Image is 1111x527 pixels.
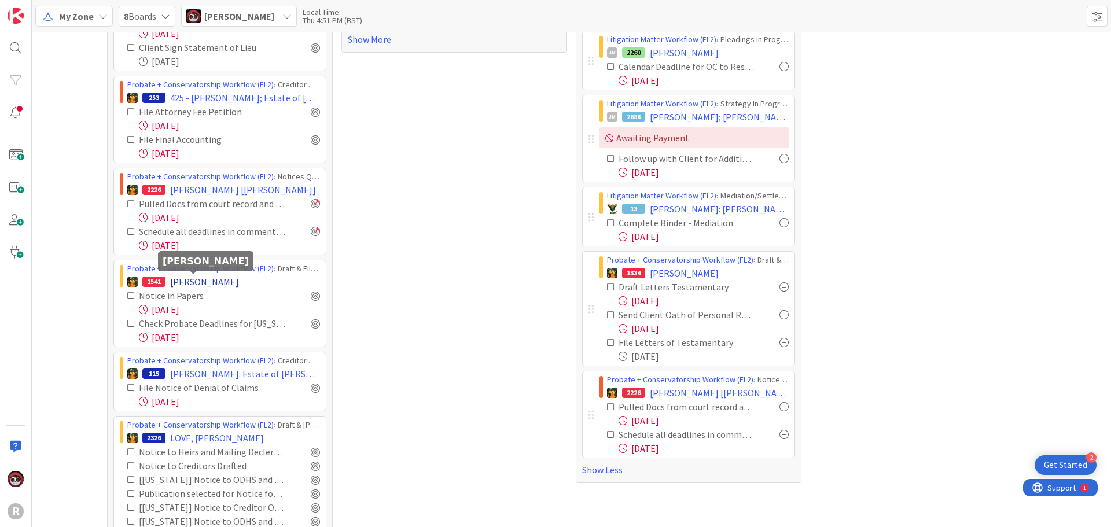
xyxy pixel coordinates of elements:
div: › Pleadings In Progress [607,34,789,46]
span: My Zone [59,9,94,23]
div: File Notice of Denial of Claims [139,381,280,395]
div: [DATE] [619,294,789,308]
div: [DATE] [619,73,789,87]
span: [PERSON_NAME] [170,275,239,289]
div: File Final Accounting [139,132,262,146]
div: Calendar Deadline for OC to Respond to Mediation Demand Letter [619,60,754,73]
div: › Notices Queue [127,171,320,183]
div: [DATE] [619,414,789,428]
div: 13 [622,204,645,214]
img: MR [127,433,138,443]
div: [DATE] [139,211,320,224]
div: [DATE] [139,330,320,344]
div: Pulled Docs from court record and saved to file [619,400,754,414]
span: [PERSON_NAME]: [PERSON_NAME] [650,202,789,216]
div: Client Sign Statement of Lieu [139,40,279,54]
div: Draft Letters Testamentary [619,280,751,294]
div: [DATE] [139,303,320,316]
span: [PERSON_NAME] [650,46,719,60]
div: [DATE] [139,238,320,252]
div: R [8,503,24,519]
div: › Strategy In Progress [607,98,789,110]
h5: [PERSON_NAME] [163,256,249,267]
div: JM [607,47,617,58]
div: › Notices Queue [607,374,789,386]
div: › Mediation/Settlement in Progress [607,190,789,202]
div: Schedule all deadlines in comment and Deadline Checklist [move to P4 Notice Quene] [619,428,754,441]
span: [PERSON_NAME]: Estate of [PERSON_NAME] Probate [will and trust] [170,367,320,381]
div: Complete Binder - Mediation [619,216,753,230]
a: Probate + Conservatorship Workflow (FL2) [127,79,274,90]
div: Notice to Heirs and Mailing Decleration Drafted [139,445,285,459]
a: Probate + Conservatorship Workflow (FL2) [127,419,274,430]
div: Notice to Creditors Drafted [139,459,274,473]
a: Probate + Conservatorship Workflow (FL2) [127,171,274,182]
img: MR [127,185,138,195]
div: 2260 [622,47,645,58]
div: Publication selected for Notice for Creditors [139,487,285,500]
div: [DATE] [139,54,320,68]
div: 2226 [142,185,165,195]
div: › Creditor Claims Resolution In Progress [127,355,320,367]
span: [PERSON_NAME] [[PERSON_NAME]] [650,386,789,400]
a: Litigation Matter Workflow (FL2) [607,190,716,201]
div: [DATE] [619,230,789,244]
div: File Attorney Fee Petition [139,105,271,119]
img: NC [607,204,617,214]
div: Open Get Started checklist, remaining modules: 2 [1035,455,1097,475]
a: Show More [348,32,561,46]
b: 8 [124,10,128,22]
div: Schedule all deadlines in comment and Deadline Checklist [move to P4 Notice Quene] [139,224,285,238]
div: 2688 [622,112,645,122]
div: 115 [142,368,165,379]
img: MR [607,388,617,398]
div: File Letters of Testamentary [619,336,753,349]
div: [[US_STATE]] Notice to Creditor OHA and ODHS Drafted [139,500,285,514]
span: [PERSON_NAME] [650,266,719,280]
div: [DATE] [619,165,789,179]
div: [DATE] [139,27,320,40]
span: 425 - [PERSON_NAME]; Estate of [PERSON_NAME] [170,91,320,105]
div: 1334 [622,268,645,278]
div: › Creditor Claim Waiting Period [127,79,320,91]
a: Probate + Conservatorship Workflow (FL2) [607,255,753,265]
div: [DATE] [139,146,320,160]
span: [PERSON_NAME] [204,9,274,23]
img: Visit kanbanzone.com [8,8,24,24]
div: 2326 [142,433,165,443]
a: Litigation Matter Workflow (FL2) [607,34,716,45]
div: [DATE] [619,322,789,336]
div: Send Client Oath of Personal Representative [619,308,754,322]
div: Get Started [1044,459,1087,471]
div: Pulled Docs from court record and saved to file [139,197,285,211]
div: Follow up with Client for Additional Documents (Any Medical, Contract for Services., Investigativ... [619,152,754,165]
a: Litigation Matter Workflow (FL2) [607,98,716,109]
a: Probate + Conservatorship Workflow (FL2) [127,355,274,366]
div: 253 [142,93,165,103]
div: Local Time: [303,8,362,16]
div: Awaiting Payment [599,127,789,148]
div: Thu 4:51 PM (BST) [303,16,362,24]
div: 1541 [142,277,165,287]
div: › Draft & [PERSON_NAME] Notices & Publication [127,419,320,431]
div: › Draft & File Petition [607,254,789,266]
div: Notice in Papers [139,289,252,303]
div: [DATE] [139,395,320,408]
div: 2 [1086,452,1097,463]
div: 2226 [622,388,645,398]
img: MR [127,368,138,379]
div: [DATE] [619,349,789,363]
img: MR [127,277,138,287]
span: [PERSON_NAME]; [PERSON_NAME] [650,110,789,124]
div: [DATE] [619,441,789,455]
img: MR [127,93,138,103]
a: Probate + Conservatorship Workflow (FL2) [127,263,274,274]
div: JM [607,112,617,122]
img: JS [8,471,24,487]
a: Probate + Conservatorship Workflow (FL2) [607,374,753,385]
span: LOVE, [PERSON_NAME] [170,431,264,445]
span: Boards [124,9,156,23]
img: MR [607,268,617,278]
img: JS [186,9,201,23]
div: 1 [60,5,63,14]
